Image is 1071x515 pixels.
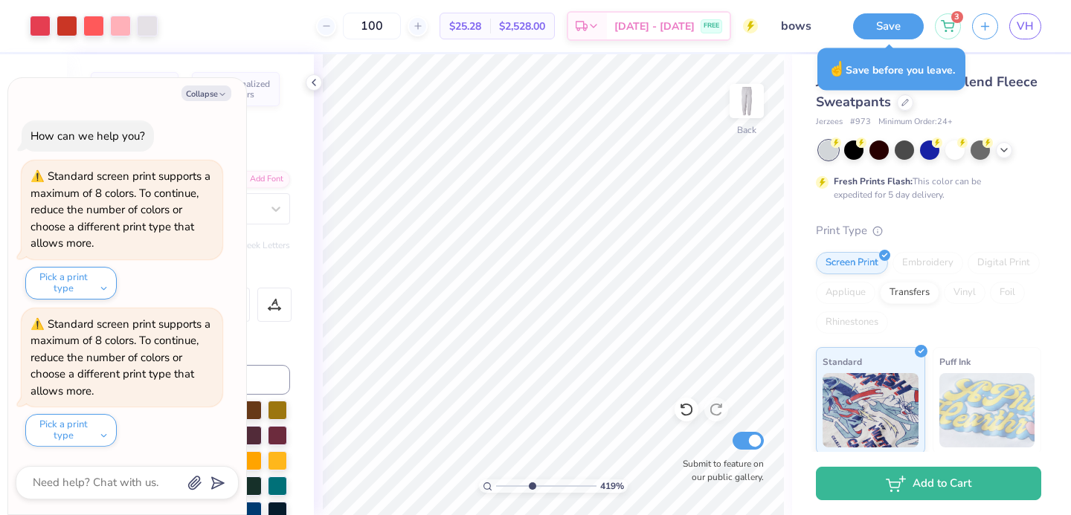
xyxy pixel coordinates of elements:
span: ☝️ [828,59,846,79]
div: Foil [990,282,1025,304]
div: Transfers [880,282,939,304]
span: FREE [704,21,719,31]
div: Applique [816,282,875,304]
button: Add to Cart [816,467,1041,500]
span: $25.28 [449,19,481,34]
label: Submit to feature on our public gallery. [675,457,764,484]
input: Untitled Design [769,11,842,41]
span: Standard [823,354,862,369]
img: Standard [823,373,919,447]
span: 3 [951,11,963,23]
div: Back [737,123,756,137]
span: Jerzees [816,116,843,129]
span: [DATE] - [DATE] [614,19,695,34]
button: Save [853,13,924,39]
span: $2,528.00 [499,19,545,34]
span: 419 % [600,479,624,493]
span: Minimum Order: 24 + [878,116,953,129]
div: This color can be expedited for 5 day delivery. [834,175,1017,201]
span: Puff Ink [939,354,971,369]
div: Standard screen print supports a maximum of 8 colors. To continue, reduce the number of colors or... [30,317,210,398]
div: Print Type [816,222,1041,239]
a: VH [1009,13,1041,39]
span: VH [1017,18,1034,35]
div: Standard screen print supports a maximum of 8 colors. To continue, reduce the number of colors or... [30,169,210,250]
div: Add Font [231,171,290,188]
img: Puff Ink [939,373,1035,447]
div: Vinyl [944,282,985,304]
button: Collapse [181,85,231,101]
span: # 973 [850,116,871,129]
div: Embroidery [892,252,963,274]
div: Save before you leave. [817,48,965,91]
input: – – [343,13,401,39]
div: Rhinestones [816,311,888,334]
div: Screen Print [816,252,888,274]
div: How can we help you? [30,129,145,143]
strong: Fresh Prints Flash: [834,175,913,187]
img: Back [732,86,762,116]
button: Pick a print type [25,267,117,299]
div: Digital Print [968,252,1040,274]
button: Pick a print type [25,414,117,447]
